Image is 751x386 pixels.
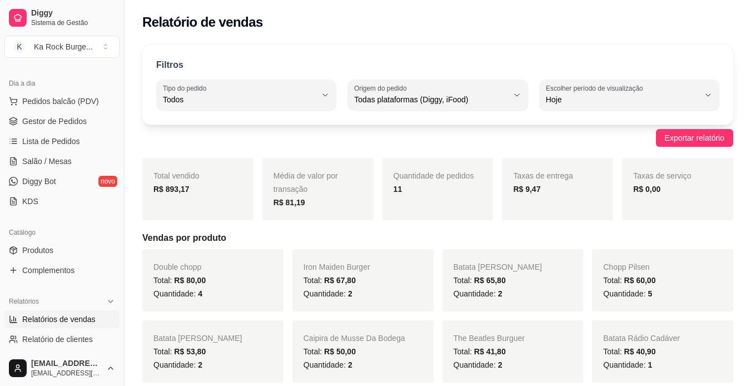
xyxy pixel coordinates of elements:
[454,347,506,356] span: Total:
[4,224,120,241] div: Catálogo
[163,94,316,105] span: Todos
[546,83,646,93] label: Escolher período de visualização
[394,185,402,194] strong: 11
[354,94,508,105] span: Todas plataformas (Diggy, iFood)
[304,360,352,369] span: Quantidade:
[546,94,699,105] span: Hoje
[354,83,410,93] label: Origem do pedido
[31,8,115,18] span: Diggy
[603,263,649,271] span: Chopp Pilsen
[304,276,356,285] span: Total:
[498,360,503,369] span: 2
[153,347,206,356] span: Total:
[603,289,652,298] span: Quantidade:
[4,36,120,58] button: Select a team
[304,263,370,271] span: Iron Maiden Burger
[454,276,506,285] span: Total:
[273,171,338,194] span: Média de valor por transação
[665,132,724,144] span: Exportar relatório
[31,18,115,27] span: Sistema de Gestão
[4,330,120,348] a: Relatório de clientes
[31,359,102,369] span: [EMAIL_ADDRESS][DOMAIN_NAME]
[603,347,655,356] span: Total:
[539,80,719,111] button: Escolher período de visualizaçãoHoje
[153,289,202,298] span: Quantidade:
[22,116,87,127] span: Gestor de Pedidos
[4,92,120,110] button: Pedidos balcão (PDV)
[4,112,120,130] a: Gestor de Pedidos
[348,289,352,298] span: 2
[624,347,656,356] span: R$ 40,90
[22,176,56,187] span: Diggy Bot
[603,360,652,369] span: Quantidade:
[633,171,691,180] span: Taxas de serviço
[22,136,80,147] span: Lista de Pedidos
[22,96,99,107] span: Pedidos balcão (PDV)
[474,276,506,285] span: R$ 65,80
[324,347,356,356] span: R$ 50,00
[163,83,210,93] label: Tipo do pedido
[14,41,25,52] span: K
[603,276,655,285] span: Total:
[198,289,202,298] span: 4
[304,347,356,356] span: Total:
[198,360,202,369] span: 2
[304,334,405,343] span: Caipira de Musse Da Bodega
[142,13,263,31] h2: Relatório de vendas
[4,241,120,259] a: Produtos
[394,171,474,180] span: Quantidade de pedidos
[474,347,506,356] span: R$ 41,80
[324,276,356,285] span: R$ 67,80
[633,185,660,194] strong: R$ 0,00
[4,152,120,170] a: Salão / Mesas
[4,4,120,31] a: DiggySistema de Gestão
[153,263,201,271] span: Double chopp
[174,276,206,285] span: R$ 80,00
[603,334,680,343] span: Batata Rádio Cadáver
[174,347,206,356] span: R$ 53,80
[153,171,200,180] span: Total vendido
[4,172,120,190] a: Diggy Botnovo
[4,75,120,92] div: Dia a dia
[22,314,96,325] span: Relatórios de vendas
[22,245,53,256] span: Produtos
[22,334,93,345] span: Relatório de clientes
[22,156,72,167] span: Salão / Mesas
[513,171,573,180] span: Taxas de entrega
[31,369,102,378] span: [EMAIL_ADDRESS][DOMAIN_NAME]
[454,263,543,271] span: Batata [PERSON_NAME]
[4,261,120,279] a: Complementos
[4,132,120,150] a: Lista de Pedidos
[454,334,525,343] span: The Beatles Burguer
[9,297,39,306] span: Relatórios
[156,58,183,72] p: Filtros
[454,289,503,298] span: Quantidade:
[347,80,528,111] button: Origem do pedidoTodas plataformas (Diggy, iFood)
[22,265,74,276] span: Complementos
[142,231,733,245] h5: Vendas por produto
[4,192,120,210] a: KDS
[4,355,120,382] button: [EMAIL_ADDRESS][DOMAIN_NAME][EMAIL_ADDRESS][DOMAIN_NAME]
[34,41,93,52] div: Ka Rock Burge ...
[153,360,202,369] span: Quantidade:
[4,310,120,328] a: Relatórios de vendas
[498,289,503,298] span: 2
[348,360,352,369] span: 2
[624,276,656,285] span: R$ 60,00
[273,198,305,207] strong: R$ 81,19
[454,360,503,369] span: Quantidade:
[304,289,352,298] span: Quantidade:
[156,80,336,111] button: Tipo do pedidoTodos
[153,276,206,285] span: Total:
[648,360,652,369] span: 1
[656,129,733,147] button: Exportar relatório
[648,289,652,298] span: 5
[153,334,242,343] span: Batata [PERSON_NAME]
[513,185,540,194] strong: R$ 9,47
[153,185,190,194] strong: R$ 893,17
[22,196,38,207] span: KDS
